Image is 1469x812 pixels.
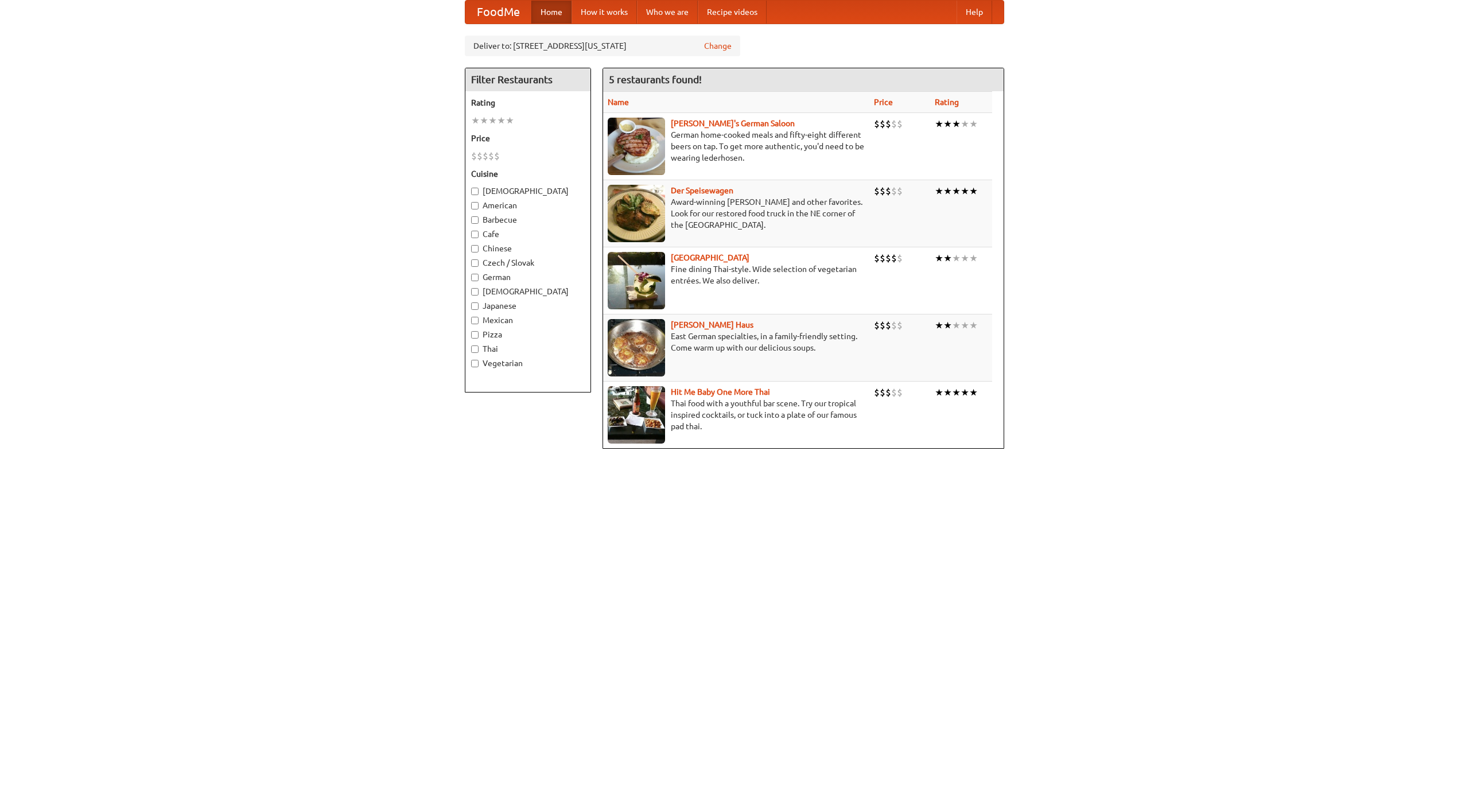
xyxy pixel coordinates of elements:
li: $ [874,386,880,399]
a: Recipe videos [698,1,767,24]
h5: Rating [471,97,585,108]
li: $ [874,118,880,130]
input: Mexican [471,317,479,324]
input: Vegetarian [471,360,479,367]
input: Barbecue [471,216,479,224]
li: $ [880,185,885,197]
img: esthers.jpg [608,118,665,175]
input: Chinese [471,245,479,252]
li: ★ [943,319,952,332]
input: German [471,274,479,281]
li: ★ [961,319,969,332]
li: ★ [943,185,952,197]
a: Rating [935,98,959,107]
input: Japanese [471,302,479,310]
a: FoodMe [465,1,531,24]
input: Pizza [471,331,479,339]
p: Thai food with a youthful bar scene. Try our tropical inspired cocktails, or tuck into a plate of... [608,398,865,432]
li: ★ [497,114,506,127]
h5: Cuisine [471,168,585,180]
li: ★ [471,114,480,127]
li: $ [874,319,880,332]
li: ★ [952,185,961,197]
a: [GEOGRAPHIC_DATA] [671,253,749,262]
li: $ [471,150,477,162]
li: ★ [935,118,943,130]
input: Thai [471,345,479,353]
li: ★ [969,118,978,130]
a: [PERSON_NAME] Haus [671,320,753,329]
label: Barbecue [471,214,585,226]
li: $ [477,150,483,162]
a: [PERSON_NAME]'s German Saloon [671,119,795,128]
p: Award-winning [PERSON_NAME] and other favorites. Look for our restored food truck in the NE corne... [608,196,865,231]
label: Vegetarian [471,358,585,369]
input: Cafe [471,231,479,238]
li: $ [880,252,885,265]
li: ★ [952,386,961,399]
input: American [471,202,479,209]
p: German home-cooked meals and fifty-eight different beers on tap. To get more authentic, you'd nee... [608,129,865,164]
li: $ [897,252,903,265]
li: ★ [935,185,943,197]
a: How it works [572,1,637,24]
li: $ [897,386,903,399]
li: ★ [943,118,952,130]
li: $ [885,118,891,130]
label: Czech / Slovak [471,257,585,269]
label: American [471,200,585,211]
a: Change [704,40,732,52]
label: Japanese [471,300,585,312]
b: Der Speisewagen [671,186,733,195]
li: ★ [969,319,978,332]
p: Fine dining Thai-style. Wide selection of vegetarian entrées. We also deliver. [608,263,865,286]
li: $ [874,252,880,265]
li: $ [897,319,903,332]
li: ★ [969,185,978,197]
li: $ [885,252,891,265]
img: speisewagen.jpg [608,185,665,242]
div: Deliver to: [STREET_ADDRESS][US_STATE] [465,36,740,56]
li: ★ [952,118,961,130]
input: Czech / Slovak [471,259,479,267]
li: ★ [961,252,969,265]
li: ★ [969,252,978,265]
li: ★ [506,114,514,127]
li: ★ [961,118,969,130]
ng-pluralize: 5 restaurants found! [609,74,702,85]
li: $ [880,319,885,332]
li: $ [483,150,488,162]
input: [DEMOGRAPHIC_DATA] [471,188,479,195]
li: ★ [480,114,488,127]
li: ★ [969,386,978,399]
li: $ [885,386,891,399]
li: ★ [952,252,961,265]
p: East German specialties, in a family-friendly setting. Come warm up with our delicious soups. [608,331,865,353]
h5: Price [471,133,585,144]
img: satay.jpg [608,252,665,309]
a: Home [531,1,572,24]
li: $ [897,185,903,197]
li: $ [891,185,897,197]
li: ★ [952,319,961,332]
a: Who we are [637,1,698,24]
li: $ [488,150,494,162]
li: $ [891,252,897,265]
h4: Filter Restaurants [465,68,590,91]
li: $ [891,386,897,399]
li: ★ [961,185,969,197]
li: $ [891,319,897,332]
label: [DEMOGRAPHIC_DATA] [471,185,585,197]
label: Chinese [471,243,585,254]
li: $ [885,185,891,197]
img: babythai.jpg [608,386,665,444]
li: $ [494,150,500,162]
li: $ [897,118,903,130]
a: Name [608,98,629,107]
li: ★ [961,386,969,399]
a: Help [957,1,992,24]
li: ★ [935,386,943,399]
